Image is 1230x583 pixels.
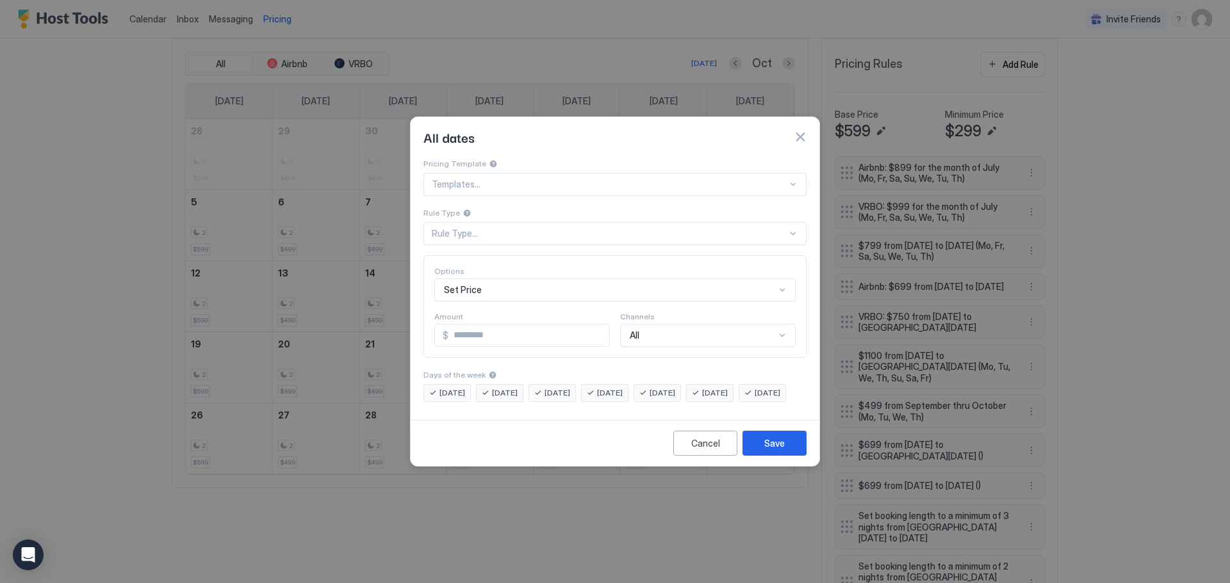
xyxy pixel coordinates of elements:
div: Save [764,436,785,450]
span: [DATE] [755,387,780,399]
span: $ [443,330,448,341]
input: Input Field [448,324,609,346]
span: Set Price [444,284,482,296]
span: Amount [434,312,463,321]
span: [DATE] [439,387,465,399]
span: Channels [620,312,655,321]
span: [DATE] [545,387,570,399]
button: Save [742,431,807,456]
span: Rule Type [423,208,460,218]
div: Cancel [691,436,720,450]
span: Pricing Template [423,159,486,168]
span: Days of the week [423,370,486,379]
span: [DATE] [650,387,675,399]
span: All dates [423,127,475,147]
span: [DATE] [597,387,623,399]
div: Rule Type... [432,228,787,239]
button: Cancel [673,431,737,456]
span: [DATE] [702,387,728,399]
div: Open Intercom Messenger [13,539,44,570]
span: All [630,330,639,341]
span: [DATE] [492,387,518,399]
span: Options [434,266,464,276]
